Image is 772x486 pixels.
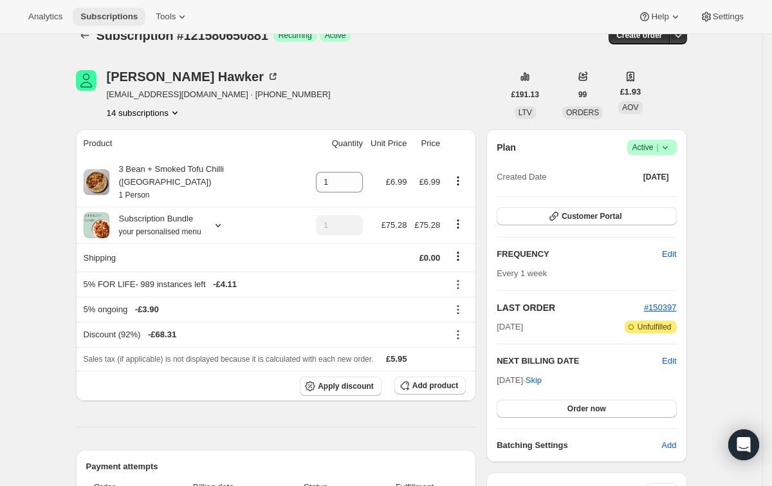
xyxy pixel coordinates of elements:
[28,12,62,22] span: Analytics
[300,377,381,396] button: Apply discount
[448,174,468,188] button: Product actions
[497,355,662,368] h2: NEXT BILLING DATE
[519,108,532,117] span: LTV
[448,217,468,231] button: Product actions
[713,12,744,22] span: Settings
[84,328,441,341] div: Discount (92%)
[643,172,669,182] span: [DATE]
[497,375,542,385] span: [DATE] ·
[622,103,638,112] span: AOV
[381,220,407,230] span: £75.28
[119,227,201,236] small: your personalised menu
[107,106,181,119] button: Product actions
[80,12,138,22] span: Subscriptions
[419,177,441,187] span: £6.99
[651,12,668,22] span: Help
[86,460,466,473] h2: Payment attempts
[511,89,539,100] span: £191.13
[662,355,676,368] button: Edit
[325,30,346,41] span: Active
[76,70,96,91] span: Benjamin Hawker
[497,321,523,333] span: [DATE]
[107,70,280,83] div: [PERSON_NAME] Hawker
[412,380,458,391] span: Add product
[661,439,676,452] span: Add
[609,26,670,44] button: Create order
[213,278,237,291] span: - £4.11
[119,191,150,200] small: 1 Person
[497,268,547,278] span: Every 1 week
[692,8,751,26] button: Settings
[636,168,677,186] button: [DATE]
[96,28,268,42] span: Subscription #121580650881
[571,86,594,104] button: 99
[312,129,367,158] th: Quantity
[497,301,644,314] h2: LAST ORDER
[638,322,672,332] span: Unfulfilled
[318,381,374,391] span: Apply discount
[419,253,441,263] span: £0.00
[148,328,176,341] span: - £68.31
[84,355,374,364] span: Sales tax (if applicable) is not displayed because it is calculated with each new order.
[654,435,684,456] button: Add
[76,243,313,272] th: Shipping
[76,26,94,44] button: Subscriptions
[84,303,441,316] div: 5% ongoing
[497,248,662,261] h2: FREQUENCY
[386,177,407,187] span: £6.99
[497,400,676,418] button: Order now
[518,370,549,391] button: Skip
[654,244,684,265] button: Edit
[728,429,759,460] div: Open Intercom Messenger
[84,169,109,195] img: product img
[107,88,331,101] span: [EMAIL_ADDRESS][DOMAIN_NAME] · [PHONE_NUMBER]
[578,89,587,100] span: 99
[84,212,109,238] img: product img
[109,163,309,201] div: 3 Bean + Smoked Tofu Chilli ([GEOGRAPHIC_DATA])
[73,8,145,26] button: Subscriptions
[616,30,662,41] span: Create order
[367,129,410,158] th: Unit Price
[156,12,176,22] span: Tools
[497,439,661,452] h6: Batching Settings
[386,354,407,364] span: £5.95
[148,8,196,26] button: Tools
[497,207,676,225] button: Customer Portal
[135,303,159,316] span: - £3.90
[84,278,441,291] div: 5% FOR LIFE - 989 instances left
[630,8,689,26] button: Help
[567,404,606,414] span: Order now
[448,249,468,263] button: Shipping actions
[562,211,621,221] span: Customer Portal
[526,374,542,387] span: Skip
[410,129,444,158] th: Price
[76,129,313,158] th: Product
[497,141,516,154] h2: Plan
[566,108,599,117] span: ORDERS
[21,8,70,26] button: Analytics
[656,142,658,153] span: |
[504,86,547,104] button: £191.13
[394,377,466,395] button: Add product
[662,248,676,261] span: Edit
[644,301,677,314] button: #150397
[279,30,312,41] span: Recurring
[632,141,672,154] span: Active
[497,171,546,183] span: Created Date
[109,212,201,238] div: Subscription Bundle
[414,220,440,230] span: £75.28
[620,86,641,98] span: £1.93
[644,303,677,312] a: #150397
